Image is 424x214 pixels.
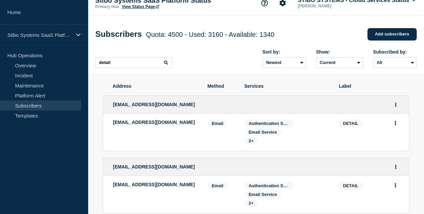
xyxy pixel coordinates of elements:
span: Label [339,83,399,89]
span: 2+ [249,138,254,143]
span: DETAIL [339,182,363,190]
span: Quota: 4500 - Used: 3160 - Available: 1340 [146,31,274,38]
button: Actions [391,99,400,110]
select: Deleted [316,57,363,68]
span: Email [207,182,228,190]
span: Email Service [249,192,277,197]
span: [EMAIL_ADDRESS][DOMAIN_NAME] [113,102,195,107]
span: DETAIL [339,120,363,127]
span: Address [113,83,197,89]
a: View Status Page [122,4,159,9]
h1: Subscribers [96,29,275,39]
button: Actions [391,162,400,172]
span: [EMAIL_ADDRESS][DOMAIN_NAME] [113,164,195,169]
div: Sort by: [262,49,306,55]
span: Email [207,120,228,127]
span: Authentication Service - STEP [249,183,311,188]
p: Stibo Systems SaaS Platform Status [7,32,72,38]
span: Method [207,83,234,89]
input: Search subscribers [96,57,172,68]
select: Subscribed by [373,57,417,68]
span: Services [244,83,329,89]
span: 2+ [249,201,254,206]
p: [PERSON_NAME] [296,4,366,8]
select: Sort by [262,57,306,68]
span: Email Service [249,130,277,135]
div: Show: [316,49,363,55]
span: Authentication Service - STEP [249,121,311,126]
div: Subscribed by: [373,49,417,55]
p: Primary Hub [95,4,119,9]
p: [EMAIL_ADDRESS][DOMAIN_NAME] [113,120,197,125]
a: Add subscribers [367,28,417,41]
button: Actions [391,118,400,128]
p: [EMAIL_ADDRESS][DOMAIN_NAME] [113,182,197,187]
button: Actions [391,180,400,191]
